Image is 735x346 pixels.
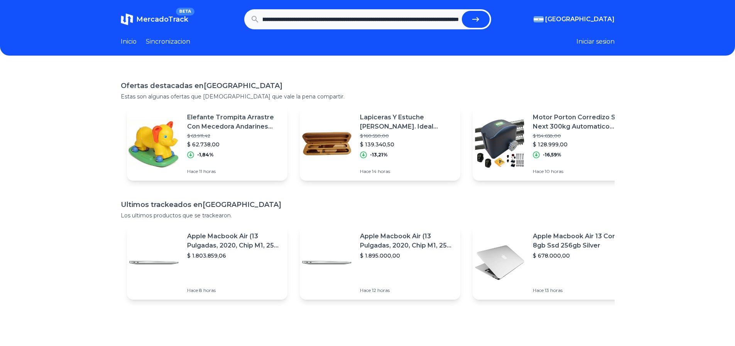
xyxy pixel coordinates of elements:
[300,236,354,290] img: Featured image
[187,252,281,259] p: $ 1.803.859,06
[146,37,190,46] a: Sincronizacion
[576,37,615,46] button: Iniciar sesion
[197,152,214,158] p: -1,84%
[473,226,633,300] a: Featured imageApple Macbook Air 13 Core I5 8gb Ssd 256gb Silver$ 678.000,00Hace 13 horas
[187,232,281,250] p: Apple Macbook Air (13 Pulgadas, 2020, Chip M1, 256 Gb De Ssd, 8 Gb De Ram) - Plata
[187,141,281,148] p: $ 62.738,00
[370,152,388,158] p: -13,21%
[121,13,188,25] a: MercadoTrackBETA
[533,168,627,175] p: Hace 10 horas
[534,16,544,22] img: Argentina
[300,107,460,181] a: Featured imageLapiceras Y Estuche [PERSON_NAME]. Ideal Regalo De Calidad.$ 160.550,00$ 139.340,50...
[533,252,627,259] p: $ 678.000,00
[533,141,627,148] p: $ 128.999,00
[533,113,627,131] p: Motor Porton Corredizo Seg Next 300kg Automatico Electrico
[360,133,454,139] p: $ 160.550,00
[121,80,615,91] h1: Ofertas destacadas en [GEOGRAPHIC_DATA]
[360,141,454,148] p: $ 139.340,50
[360,232,454,250] p: Apple Macbook Air (13 Pulgadas, 2020, Chip M1, 256 Gb De Ssd, 8 Gb De Ram) - Plata
[121,199,615,210] h1: Ultimos trackeados en [GEOGRAPHIC_DATA]
[127,236,181,290] img: Featured image
[136,15,188,24] span: MercadoTrack
[533,287,627,293] p: Hace 13 horas
[360,168,454,175] p: Hace 14 horas
[533,133,627,139] p: $ 154.658,00
[187,168,281,175] p: Hace 11 horas
[176,8,194,15] span: BETA
[121,37,137,46] a: Inicio
[360,252,454,259] p: $ 1.895.000,00
[473,117,527,171] img: Featured image
[534,15,615,24] button: [GEOGRAPHIC_DATA]
[360,287,454,293] p: Hace 12 horas
[187,287,281,293] p: Hace 8 horas
[300,117,354,171] img: Featured image
[360,113,454,131] p: Lapiceras Y Estuche [PERSON_NAME]. Ideal Regalo De Calidad.
[187,133,281,139] p: $ 63.911,42
[543,152,561,158] p: -16,59%
[473,236,527,290] img: Featured image
[121,13,133,25] img: MercadoTrack
[127,117,181,171] img: Featured image
[121,212,615,219] p: Los ultimos productos que se trackearon.
[533,232,627,250] p: Apple Macbook Air 13 Core I5 8gb Ssd 256gb Silver
[127,226,287,300] a: Featured imageApple Macbook Air (13 Pulgadas, 2020, Chip M1, 256 Gb De Ssd, 8 Gb De Ram) - Plata$...
[127,107,287,181] a: Featured imageElefante Trompita Arrastre Con Mecedora Andarines Vegui 0151$ 63.911,42$ 62.738,00-...
[545,15,615,24] span: [GEOGRAPHIC_DATA]
[300,226,460,300] a: Featured imageApple Macbook Air (13 Pulgadas, 2020, Chip M1, 256 Gb De Ssd, 8 Gb De Ram) - Plata$...
[187,113,281,131] p: Elefante Trompita Arrastre Con Mecedora Andarines Vegui 0151
[473,107,633,181] a: Featured imageMotor Porton Corredizo Seg Next 300kg Automatico Electrico$ 154.658,00$ 128.999,00-...
[121,93,615,100] p: Estas son algunas ofertas que [DEMOGRAPHIC_DATA] que vale la pena compartir.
